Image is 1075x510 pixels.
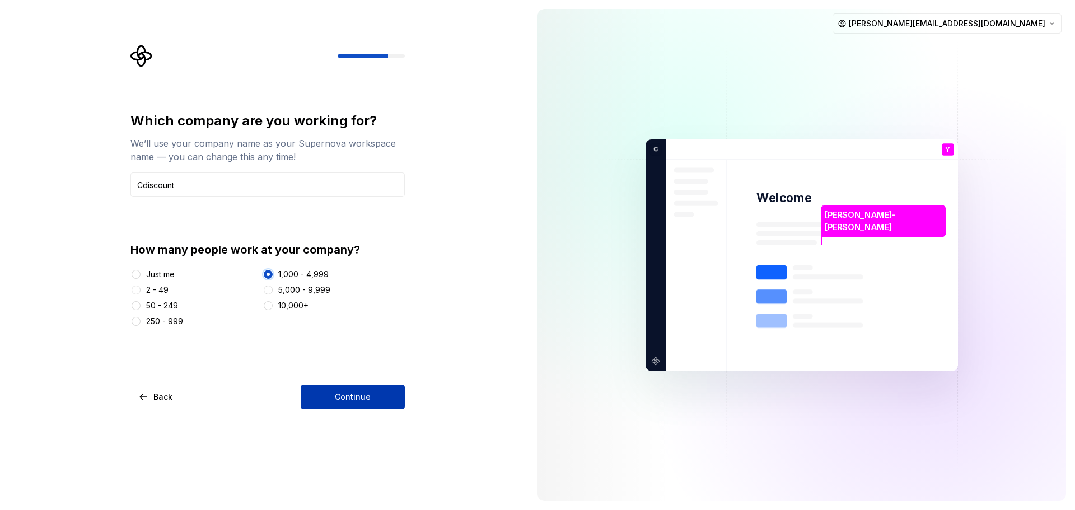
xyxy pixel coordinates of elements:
[146,300,178,311] div: 50 - 249
[146,284,169,296] div: 2 - 49
[146,316,183,327] div: 250 - 999
[278,269,329,280] div: 1,000 - 4,999
[130,137,405,163] div: We’ll use your company name as your Supernova workspace name — you can change this any time!
[649,144,658,154] p: C
[130,242,405,258] div: How many people work at your company?
[146,269,175,280] div: Just me
[301,385,405,409] button: Continue
[946,146,950,152] p: Y
[335,391,371,403] span: Continue
[849,18,1045,29] span: [PERSON_NAME][EMAIL_ADDRESS][DOMAIN_NAME]
[278,284,330,296] div: 5,000 - 9,999
[130,45,153,67] svg: Supernova Logo
[130,172,405,197] input: Company name
[153,391,172,403] span: Back
[833,13,1062,34] button: [PERSON_NAME][EMAIL_ADDRESS][DOMAIN_NAME]
[825,209,942,233] p: [PERSON_NAME]-[PERSON_NAME]
[278,300,309,311] div: 10,000+
[130,385,182,409] button: Back
[756,190,811,206] p: Welcome
[130,112,405,130] div: Which company are you working for?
